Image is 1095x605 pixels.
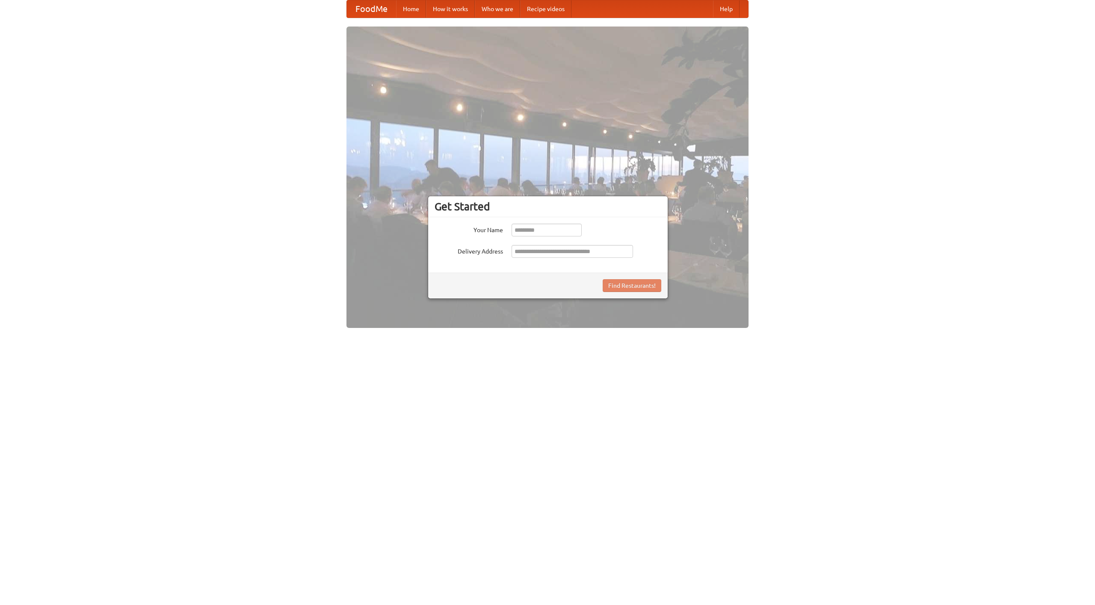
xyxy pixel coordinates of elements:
a: Recipe videos [520,0,571,18]
a: Who we are [475,0,520,18]
h3: Get Started [435,200,661,213]
a: FoodMe [347,0,396,18]
label: Your Name [435,224,503,234]
a: How it works [426,0,475,18]
a: Help [713,0,740,18]
a: Home [396,0,426,18]
button: Find Restaurants! [603,279,661,292]
label: Delivery Address [435,245,503,256]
